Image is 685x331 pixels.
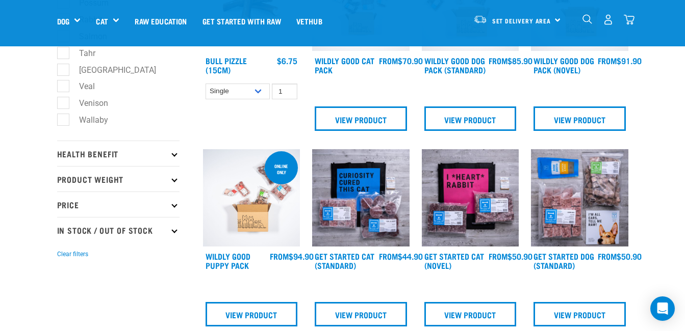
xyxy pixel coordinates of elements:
[624,14,635,25] img: home-icon@2x.png
[424,58,486,72] a: Wildly Good Dog Pack (Standard)
[315,302,407,326] a: View Product
[315,106,407,131] a: View Product
[265,158,298,180] div: Online Only
[473,15,487,24] img: van-moving.png
[598,58,617,63] span: FROM
[531,149,628,246] img: NSP Dog Standard Update
[424,254,484,267] a: Get Started Cat (Novel)
[534,106,626,131] a: View Product
[489,58,508,63] span: FROM
[650,296,675,321] div: Open Intercom Messenger
[57,191,180,217] p: Price
[57,250,88,259] button: Clear filters
[379,56,423,65] div: $70.90
[424,302,517,326] a: View Product
[96,15,108,27] a: Cat
[379,254,398,258] span: FROM
[63,64,160,76] label: [GEOGRAPHIC_DATA]
[582,14,592,24] img: home-icon-1@2x.png
[270,252,314,261] div: $94.90
[422,149,519,246] img: Assortment Of Raw Essential Products For Cats Including, Pink And Black Tote Bag With "I *Heart* ...
[270,254,289,258] span: FROM
[489,56,532,65] div: $85.90
[63,47,99,60] label: Tahr
[598,254,617,258] span: FROM
[206,254,250,267] a: Wildly Good Puppy Pack
[534,302,626,326] a: View Product
[379,252,423,261] div: $44.90
[203,149,300,246] img: Puppy 0 2sec
[57,166,180,191] p: Product Weight
[379,58,398,63] span: FROM
[489,252,532,261] div: $50.90
[57,15,69,27] a: Dog
[63,114,112,126] label: Wallaby
[312,149,410,246] img: Assortment Of Raw Essential Products For Cats Including, Blue And Black Tote Bag With "Curiosity ...
[534,58,594,72] a: Wildly Good Dog Pack (Novel)
[63,97,112,109] label: Venison
[63,80,99,93] label: Veal
[57,141,180,166] p: Health Benefit
[127,1,194,41] a: Raw Education
[315,254,374,267] a: Get Started Cat (Standard)
[272,84,297,99] input: 1
[57,217,180,242] p: In Stock / Out Of Stock
[206,58,247,72] a: Bull Pizzle (15cm)
[489,254,508,258] span: FROM
[206,302,298,326] a: View Product
[598,56,642,65] div: $91.90
[277,56,297,65] div: $6.75
[598,252,642,261] div: $50.90
[315,58,374,72] a: Wildly Good Cat Pack
[534,254,594,267] a: Get Started Dog (Standard)
[492,19,551,22] span: Set Delivery Area
[195,1,289,41] a: Get started with Raw
[603,14,614,25] img: user.png
[424,106,517,131] a: View Product
[289,1,330,41] a: Vethub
